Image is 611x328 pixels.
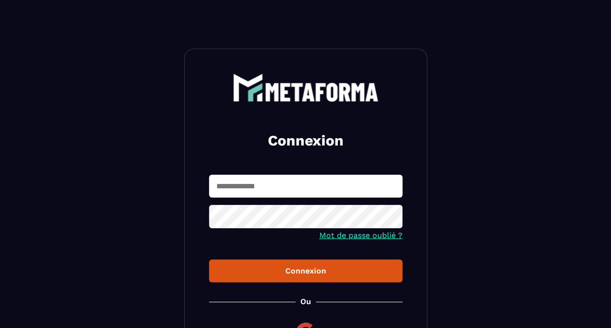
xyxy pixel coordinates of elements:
[233,73,379,102] img: logo
[300,297,311,306] p: Ou
[319,231,402,240] a: Mot de passe oublié ?
[217,266,395,275] div: Connexion
[209,73,402,102] a: logo
[209,259,402,282] button: Connexion
[221,131,391,150] h2: Connexion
